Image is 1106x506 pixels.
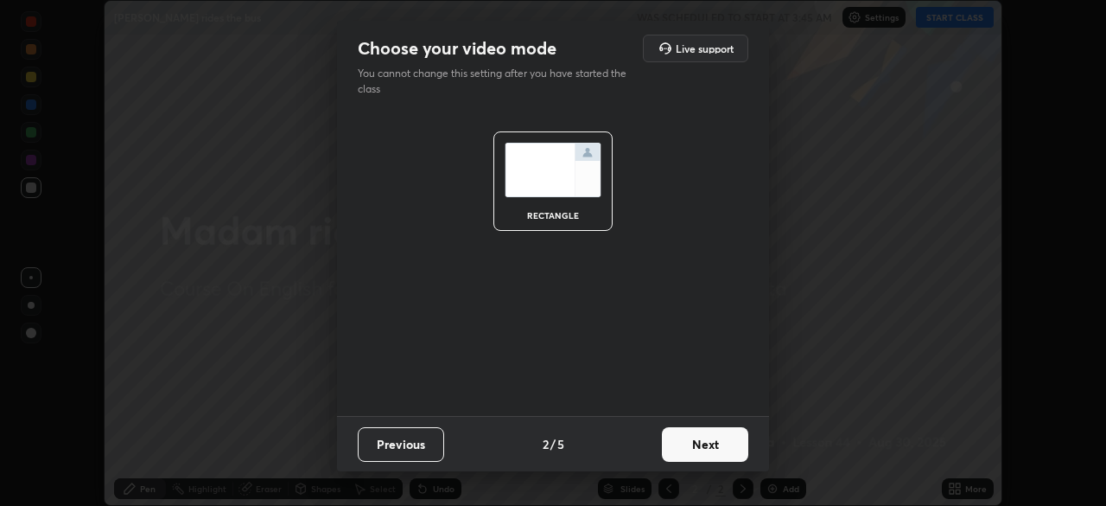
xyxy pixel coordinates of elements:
[557,435,564,453] h4: 5
[518,211,588,220] div: rectangle
[505,143,601,197] img: normalScreenIcon.ae25ed63.svg
[550,435,556,453] h4: /
[358,37,556,60] h2: Choose your video mode
[358,66,638,97] p: You cannot change this setting after you have started the class
[662,427,748,462] button: Next
[358,427,444,462] button: Previous
[676,43,734,54] h5: Live support
[543,435,549,453] h4: 2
